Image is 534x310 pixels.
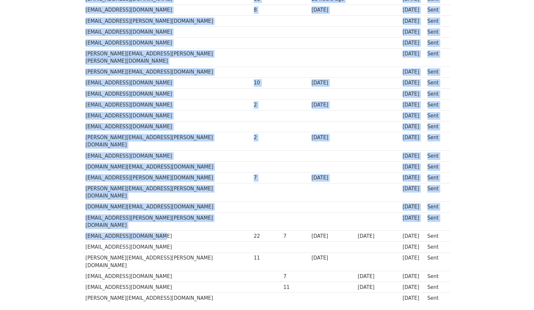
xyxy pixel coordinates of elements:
[426,77,447,88] td: Sent
[403,273,424,280] div: [DATE]
[312,134,354,141] div: [DATE]
[403,123,424,131] div: [DATE]
[426,271,447,282] td: Sent
[426,231,447,242] td: Sent
[426,121,447,132] td: Sent
[426,212,447,231] td: Sent
[426,88,447,99] td: Sent
[426,282,447,293] td: Sent
[358,273,399,280] div: [DATE]
[403,185,424,193] div: [DATE]
[403,254,424,262] div: [DATE]
[403,163,424,171] div: [DATE]
[426,172,447,183] td: Sent
[312,6,354,14] div: [DATE]
[84,110,252,121] td: [EMAIL_ADDRESS][DOMAIN_NAME]
[426,161,447,172] td: Sent
[403,6,424,14] div: [DATE]
[84,172,252,183] td: [EMAIL_ADDRESS][PERSON_NAME][DOMAIN_NAME]
[84,132,252,151] td: [PERSON_NAME][EMAIL_ADDRESS][PERSON_NAME][DOMAIN_NAME]
[403,152,424,160] div: [DATE]
[84,253,252,271] td: [PERSON_NAME][EMAIL_ADDRESS][PERSON_NAME][DOMAIN_NAME]
[84,231,252,242] td: [EMAIL_ADDRESS][DOMAIN_NAME]
[403,39,424,47] div: [DATE]
[358,232,399,240] div: [DATE]
[283,232,308,240] div: 7
[403,134,424,141] div: [DATE]
[84,242,252,253] td: [EMAIL_ADDRESS][DOMAIN_NAME]
[426,183,447,202] td: Sent
[501,278,534,310] iframe: Chat Widget
[84,5,252,15] td: [EMAIL_ADDRESS][DOMAIN_NAME]
[283,273,308,280] div: 7
[84,88,252,99] td: [EMAIL_ADDRESS][DOMAIN_NAME]
[426,110,447,121] td: Sent
[254,174,280,182] div: 7
[426,201,447,212] td: Sent
[358,284,399,291] div: [DATE]
[403,101,424,109] div: [DATE]
[312,101,354,109] div: [DATE]
[84,293,252,304] td: [PERSON_NAME][EMAIL_ADDRESS][DOMAIN_NAME]
[84,48,252,67] td: [PERSON_NAME][EMAIL_ADDRESS][PERSON_NAME][PERSON_NAME][DOMAIN_NAME]
[426,253,447,271] td: Sent
[403,232,424,240] div: [DATE]
[426,15,447,26] td: Sent
[403,294,424,302] div: [DATE]
[403,112,424,120] div: [DATE]
[84,183,252,202] td: [PERSON_NAME][EMAIL_ADDRESS][PERSON_NAME][DOMAIN_NAME]
[403,214,424,222] div: [DATE]
[426,242,447,253] td: Sent
[403,79,424,87] div: [DATE]
[426,150,447,161] td: Sent
[426,37,447,48] td: Sent
[403,203,424,211] div: [DATE]
[254,134,280,141] div: 2
[403,17,424,25] div: [DATE]
[312,232,354,240] div: [DATE]
[254,79,280,87] div: 10
[312,174,354,182] div: [DATE]
[426,48,447,67] td: Sent
[254,254,280,262] div: 11
[84,37,252,48] td: [EMAIL_ADDRESS][DOMAIN_NAME]
[84,150,252,161] td: [EMAIL_ADDRESS][DOMAIN_NAME]
[426,293,447,304] td: Sent
[84,67,252,77] td: [PERSON_NAME][EMAIL_ADDRESS][DOMAIN_NAME]
[84,201,252,212] td: [DOMAIN_NAME][EMAIL_ADDRESS][DOMAIN_NAME]
[84,15,252,26] td: [EMAIL_ADDRESS][PERSON_NAME][DOMAIN_NAME]
[254,232,280,240] div: 22
[403,174,424,182] div: [DATE]
[254,101,280,109] div: 2
[403,68,424,76] div: [DATE]
[426,5,447,15] td: Sent
[84,99,252,110] td: [EMAIL_ADDRESS][DOMAIN_NAME]
[312,254,354,262] div: [DATE]
[426,26,447,37] td: Sent
[84,26,252,37] td: [EMAIL_ADDRESS][DOMAIN_NAME]
[501,278,534,310] div: 聊天小组件
[283,284,308,291] div: 11
[426,99,447,110] td: Sent
[403,28,424,36] div: [DATE]
[254,6,280,14] div: 8
[84,161,252,172] td: [DOMAIN_NAME][EMAIL_ADDRESS][DOMAIN_NAME]
[403,243,424,251] div: [DATE]
[403,50,424,58] div: [DATE]
[84,271,252,282] td: [EMAIL_ADDRESS][DOMAIN_NAME]
[312,79,354,87] div: [DATE]
[426,67,447,77] td: Sent
[84,121,252,132] td: [EMAIL_ADDRESS][DOMAIN_NAME]
[84,282,252,293] td: [EMAIL_ADDRESS][DOMAIN_NAME]
[84,77,252,88] td: [EMAIL_ADDRESS][DOMAIN_NAME]
[403,90,424,98] div: [DATE]
[426,132,447,151] td: Sent
[84,212,252,231] td: [EMAIL_ADDRESS][PERSON_NAME][PERSON_NAME][DOMAIN_NAME]
[403,284,424,291] div: [DATE]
